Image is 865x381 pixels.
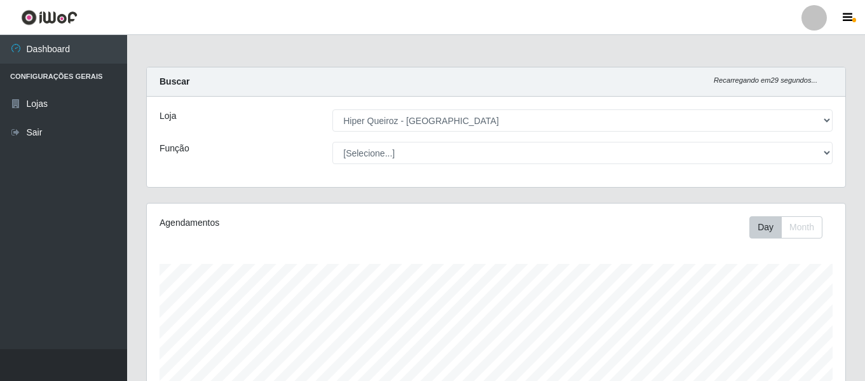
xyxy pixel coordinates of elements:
[714,76,817,84] i: Recarregando em 29 segundos...
[781,216,822,239] button: Month
[749,216,822,239] div: First group
[160,109,176,123] label: Loja
[749,216,782,239] button: Day
[749,216,833,239] div: Toolbar with button groups
[160,216,429,230] div: Agendamentos
[160,142,189,155] label: Função
[160,76,189,87] strong: Buscar
[21,10,78,25] img: CoreUI Logo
